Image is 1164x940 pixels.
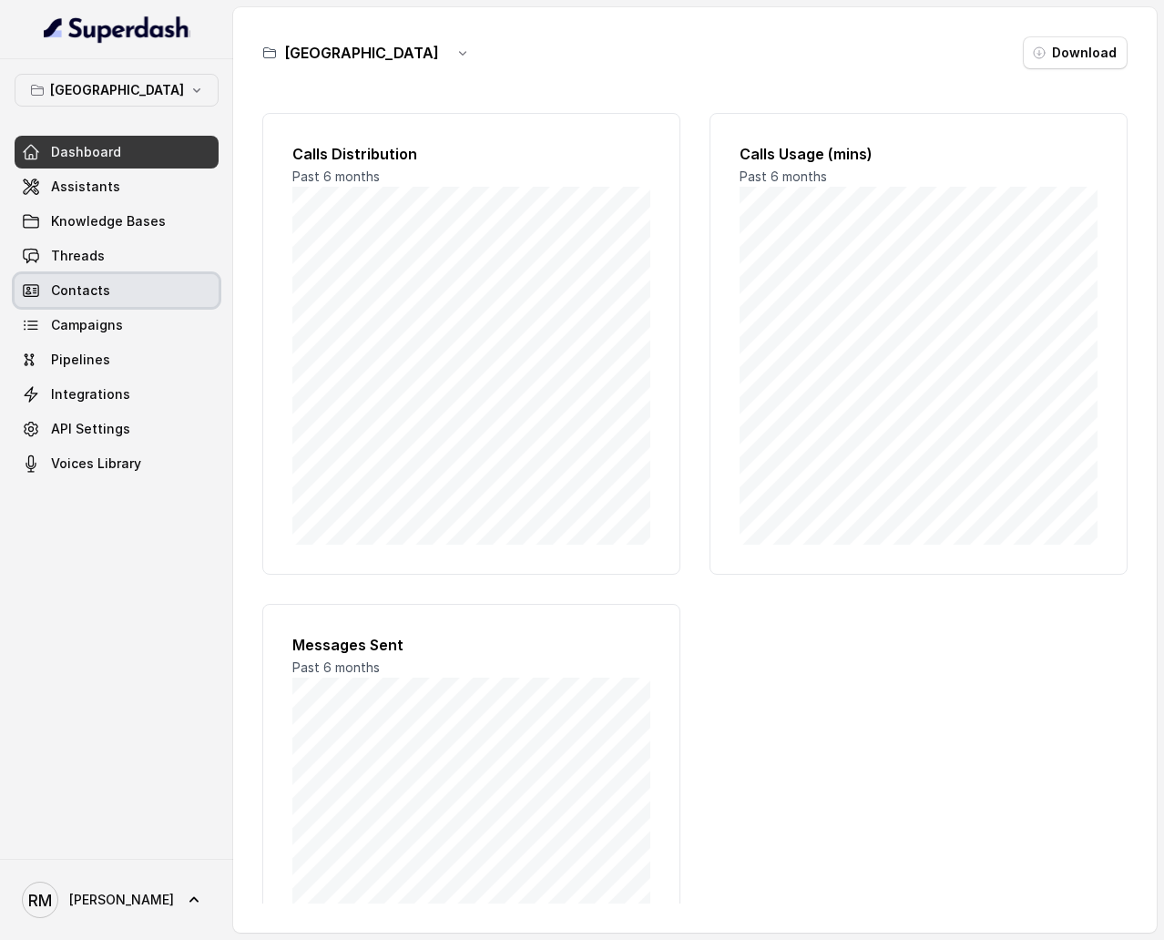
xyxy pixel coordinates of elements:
[51,316,123,334] span: Campaigns
[51,247,105,265] span: Threads
[51,143,121,161] span: Dashboard
[50,79,184,101] p: [GEOGRAPHIC_DATA]
[15,136,219,169] a: Dashboard
[51,212,166,230] span: Knowledge Bases
[15,240,219,272] a: Threads
[15,170,219,203] a: Assistants
[51,281,110,300] span: Contacts
[292,659,380,675] span: Past 6 months
[740,169,827,184] span: Past 6 months
[15,274,219,307] a: Contacts
[69,891,174,909] span: [PERSON_NAME]
[15,309,219,342] a: Campaigns
[1023,36,1128,69] button: Download
[51,455,141,473] span: Voices Library
[292,634,650,656] h2: Messages Sent
[15,74,219,107] button: [GEOGRAPHIC_DATA]
[284,42,439,64] h3: [GEOGRAPHIC_DATA]
[44,15,190,44] img: light.svg
[51,178,120,196] span: Assistants
[740,143,1098,165] h2: Calls Usage (mins)
[15,874,219,925] a: [PERSON_NAME]
[15,205,219,238] a: Knowledge Bases
[15,447,219,480] a: Voices Library
[15,343,219,376] a: Pipelines
[292,143,650,165] h2: Calls Distribution
[28,891,52,910] text: RM
[51,420,130,438] span: API Settings
[51,351,110,369] span: Pipelines
[15,378,219,411] a: Integrations
[51,385,130,404] span: Integrations
[15,413,219,445] a: API Settings
[292,169,380,184] span: Past 6 months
